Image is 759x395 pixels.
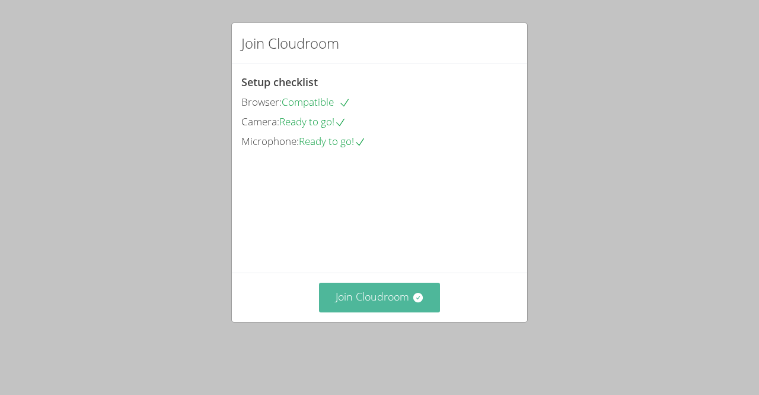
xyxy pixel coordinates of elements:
span: Camera: [241,115,279,128]
span: Microphone: [241,134,299,148]
span: Setup checklist [241,75,318,89]
span: Compatible [282,95,350,109]
span: Browser: [241,95,282,109]
span: Ready to go! [299,134,366,148]
h2: Join Cloudroom [241,33,339,54]
button: Join Cloudroom [319,283,441,312]
span: Ready to go! [279,115,346,128]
